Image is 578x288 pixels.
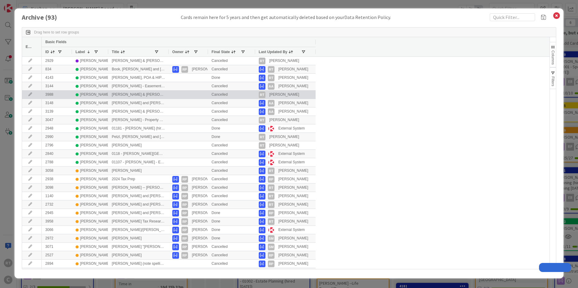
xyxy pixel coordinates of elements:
div: [PERSON_NAME] [278,66,308,73]
div: 3047 [42,116,72,124]
div: [PERSON_NAME] [192,192,222,200]
div: [PERSON_NAME] [278,99,308,107]
div: Done [208,133,255,141]
div: [PERSON_NAME] [80,235,110,242]
span: Label [76,50,85,54]
div: Cancelled [208,150,255,158]
div: AA [268,83,274,90]
div: [PERSON_NAME] and [PERSON_NAME] [108,209,169,217]
div: RP [268,252,274,259]
div: External System [278,125,305,132]
div: Cancelled [208,57,255,65]
div: 3058 [42,167,72,175]
div: [PERSON_NAME] and [PERSON_NAME] Estate Planning [108,192,169,200]
div: [PERSON_NAME] [269,133,299,141]
div: 2945 [42,209,72,217]
div: RP [181,252,188,259]
div: [PERSON_NAME] [278,74,308,82]
span: Columns [551,50,555,65]
span: Owner [172,50,183,54]
div: [PERSON_NAME] [80,260,110,267]
div: [PERSON_NAME] [80,167,110,174]
div: 2732 [42,200,72,209]
span: Drag here to set row groups [34,30,79,34]
div: [PERSON_NAME] [80,175,110,183]
div: 01107 - [PERSON_NAME] - Estate Planning (hired [DATE]) [108,158,169,166]
div: Cards remain here for 5 years and then get automatically deleted based on your . [181,14,391,21]
div: [PERSON_NAME] [80,66,110,73]
div: 3098 [42,184,72,192]
div: RP [181,210,188,216]
span: Title [112,50,119,54]
div: 2948 [42,124,72,133]
div: [PERSON_NAME] [192,184,222,191]
div: [PERSON_NAME] [278,218,308,225]
div: Cancelled [208,251,255,259]
div: [PERSON_NAME] [80,57,110,65]
div: 2788 [42,158,72,166]
div: SM [268,244,274,250]
div: [PERSON_NAME] [80,91,110,98]
div: RT [268,193,274,200]
div: RP [268,269,274,276]
div: [PERSON_NAME] - Property Management [108,116,169,124]
div: [PERSON_NAME] & [PERSON_NAME] [108,107,169,116]
div: [PERSON_NAME] [278,167,308,174]
div: 1140 [42,192,72,200]
div: [PERSON_NAME] [278,82,308,90]
div: [PERSON_NAME] [278,235,308,242]
img: ES [268,159,274,166]
div: [PERSON_NAME] (note spelling) and [PERSON_NAME] [108,260,169,268]
div: [PERSON_NAME] [192,251,222,259]
div: [PERSON_NAME] [278,251,308,259]
div: [PERSON_NAME] and [PERSON_NAME] [108,200,169,209]
input: Quick Filter... [490,13,535,21]
div: [PERSON_NAME] [278,243,308,251]
div: [PERSON_NAME] [278,201,308,208]
span: Basic Fields [45,40,67,44]
div: 3144 [42,82,72,90]
h1: Archive ( 93 ) [22,14,82,21]
div: Done [208,226,255,234]
span: Final State [212,50,230,54]
div: AA [268,100,274,107]
div: 2990 [42,133,72,141]
div: Cancelled [208,91,255,99]
div: SM [268,235,274,242]
div: Cancelled [208,158,255,166]
span: ID [45,50,49,54]
div: [PERSON_NAME] [80,133,110,141]
div: RP [181,269,188,276]
div: Cancelled [208,107,255,116]
div: [PERSON_NAME] [269,57,299,65]
div: Row Groups [34,30,79,34]
img: ES [268,125,274,132]
div: AA [268,108,274,115]
div: RT [259,91,265,98]
div: [PERSON_NAME] & [PERSON_NAME] [108,91,169,99]
div: Cancelled [208,99,255,107]
div: RP [268,210,274,216]
div: [PERSON_NAME] [80,192,110,200]
div: Cancelled [208,65,255,73]
div: [PERSON_NAME] [269,91,299,98]
div: 3988 [42,91,72,99]
div: Done [208,234,255,242]
div: 834 [42,65,72,73]
div: External System [278,158,305,166]
div: 4143 [42,74,72,82]
div: Petzl, [PERSON_NAME] and [PERSON_NAME] - Contract review [108,133,169,141]
div: [PERSON_NAME] [192,209,222,217]
div: [PERSON_NAME] [192,226,222,234]
div: [PERSON_NAME] [278,260,308,267]
div: RP [181,193,188,200]
div: [PERSON_NAME] [269,142,299,149]
div: [PERSON_NAME] [80,184,110,191]
div: Done [208,217,255,226]
div: RP [181,201,188,208]
div: [PERSON_NAME] [80,142,110,149]
div: 2894 [42,260,72,268]
div: [PERSON_NAME] [192,201,222,208]
div: [PERSON_NAME] [278,192,308,200]
div: [PERSON_NAME] and [PERSON_NAME] [108,99,169,107]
